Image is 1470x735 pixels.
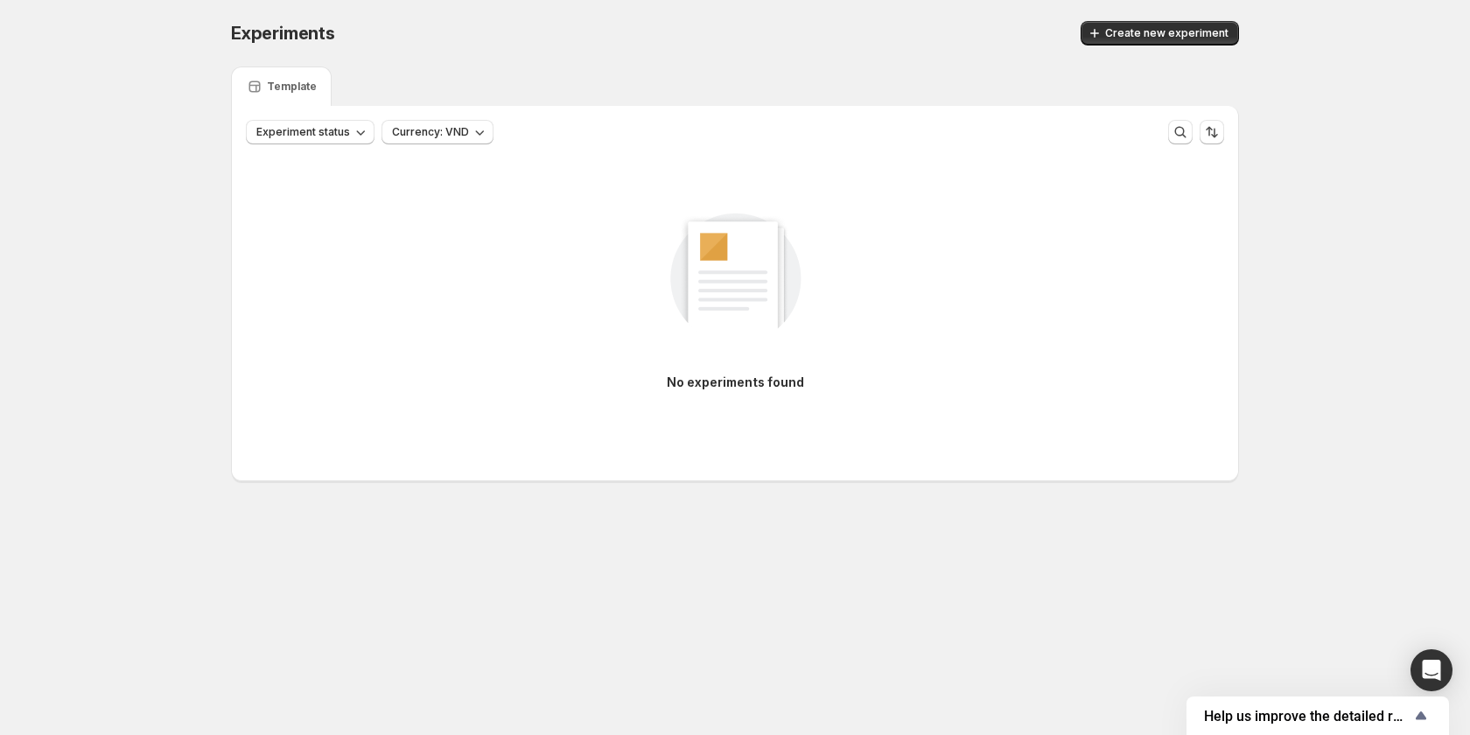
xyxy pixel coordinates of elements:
span: Help us improve the detailed report for A/B campaigns [1204,708,1410,724]
button: Experiment status [246,120,374,144]
span: Experiments [231,23,335,44]
span: Create new experiment [1105,26,1228,40]
div: Open Intercom Messenger [1410,649,1452,691]
button: Sort the results [1200,120,1224,144]
p: No experiments found [667,374,804,391]
button: Show survey - Help us improve the detailed report for A/B campaigns [1204,705,1431,726]
button: Create new experiment [1081,21,1239,45]
span: Currency: VND [392,125,469,139]
span: Experiment status [256,125,350,139]
p: Template [267,80,317,94]
button: Currency: VND [381,120,493,144]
